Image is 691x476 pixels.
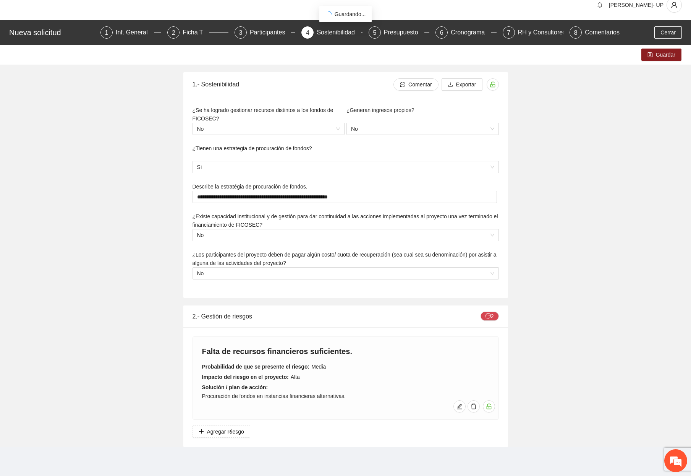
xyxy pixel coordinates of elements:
[609,2,663,8] span: [PERSON_NAME]- UP
[202,384,268,390] strong: Solución / plan de acción:
[585,26,620,39] div: Comentarios
[167,26,228,39] div: 2Ficha T
[335,11,366,17] span: Guardando...
[197,161,494,173] span: Sí
[507,29,510,36] span: 7
[654,26,682,39] button: Cerrar
[9,26,96,39] div: Nueva solicitud
[100,26,161,39] div: 1Inf. General
[483,403,495,409] span: unlock
[197,268,494,279] span: No
[301,26,362,39] div: 4Sostenibilidad
[202,364,310,370] strong: Probabilidad de que se presente el riesgo:
[485,313,491,319] span: message
[369,26,429,39] div: 5Presupuesto
[448,82,453,88] span: download
[202,393,346,399] span: Procuración de fondos en instancias financieras alternativas.
[202,374,289,380] strong: Impacto del riesgo en el proyecto:
[503,26,563,39] div: 7RH y Consultores
[400,82,405,88] span: message
[250,26,291,39] div: Participantes
[373,29,376,36] span: 5
[384,26,424,39] div: Presupuesto
[641,49,681,61] button: saveGuardar
[647,52,653,58] span: save
[324,10,332,18] span: loading
[468,403,479,409] span: delete
[393,78,438,91] button: messageComentar
[193,213,498,228] span: ¿Existe capacidad institucional y de gestión para dar continuidad a las acciones implementadas al...
[202,346,352,357] h4: Falta de recursos financieros suficientes.
[346,107,417,113] span: ¿Generan ingresos propios?
[239,29,242,36] span: 3
[291,374,300,380] span: Alta
[518,26,572,39] div: RH y Consultores
[570,26,620,39] div: 8Comentarios
[193,252,497,266] span: ¿Los participantes del proyecto deben de pagar algún costo/ cuota de recuperación (sea cual sea s...
[44,102,105,179] span: Estamos en línea.
[594,2,605,8] span: bell
[193,145,315,151] span: ¿Tienen una estrategia de procuración de fondos?
[197,123,340,135] span: No
[172,29,175,36] span: 2
[487,78,499,91] button: unlock
[193,313,256,320] span: 2.- Gestión de riesgos
[4,209,146,236] textarea: Escriba su mensaje y pulse “Intro”
[483,400,495,413] button: unlock
[442,78,482,91] button: downloadExportar
[660,28,676,37] span: Cerrar
[116,26,154,39] div: Inf. General
[351,123,494,135] span: No
[574,29,578,36] span: 8
[199,429,204,435] span: plus
[193,426,250,438] button: plusAgregar Riesgo
[125,4,144,22] div: Minimizar ventana de chat en vivo
[193,81,243,88] span: 1.- Sostenibilidad
[317,26,361,39] div: Sostenibilidad
[435,26,496,39] div: 6Cronograma
[311,364,326,370] span: Media
[105,29,108,36] span: 1
[235,26,295,39] div: 3Participantes
[451,26,491,39] div: Cronograma
[193,184,311,190] span: Describe la estratégia de procuración de fondos.
[481,312,499,321] button: message2
[667,2,681,8] span: user
[454,403,465,409] span: edit
[468,400,480,413] button: delete
[440,29,443,36] span: 6
[207,427,244,436] span: Agregar Riesgo
[197,229,494,241] span: No
[40,39,128,49] div: Chatee con nosotros ahora
[193,107,333,122] span: ¿Se ha logrado gestionar recursos distintos a los fondos de FICOSEC?
[306,29,309,36] span: 4
[656,50,675,59] span: Guardar
[453,400,466,413] button: edit
[456,80,476,89] span: Exportar
[183,26,209,39] div: Ficha T
[408,80,432,89] span: Comentar
[487,81,498,88] span: unlock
